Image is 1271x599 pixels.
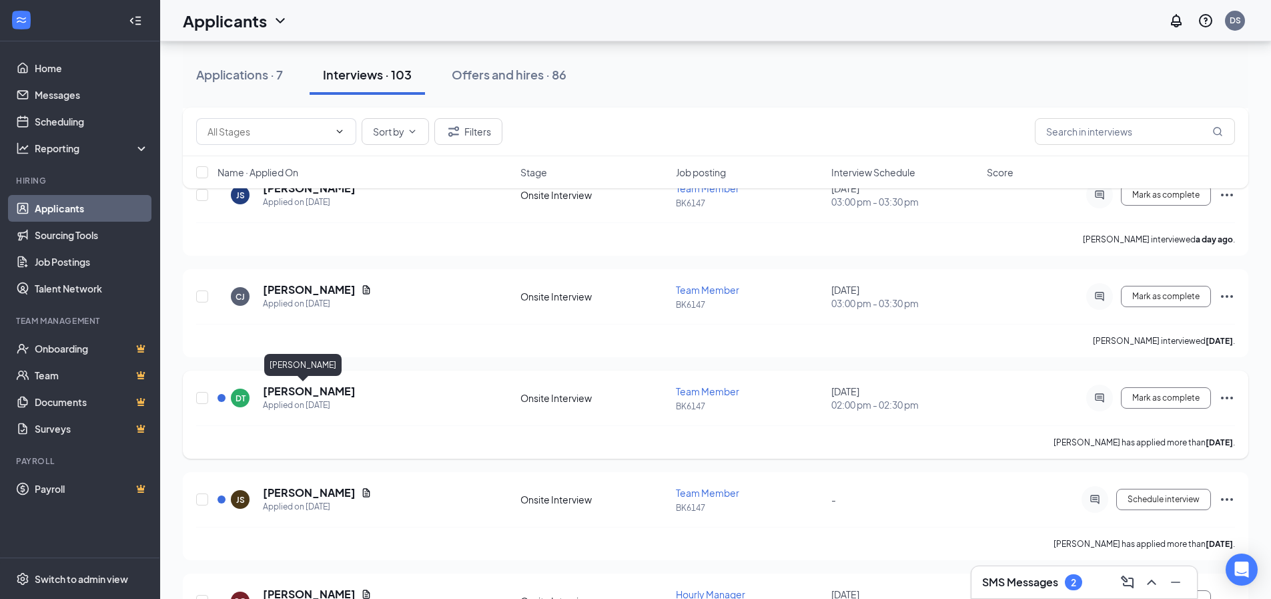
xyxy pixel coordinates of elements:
div: Team Management [16,315,146,327]
div: CJ [236,291,245,303]
span: Team Member [676,487,739,499]
button: Sort byChevronDown [362,118,429,145]
a: Sourcing Tools [35,222,149,248]
svg: Notifications [1168,13,1184,29]
div: Offers and hires · 86 [452,66,566,83]
svg: Ellipses [1219,390,1235,406]
a: Scheduling [35,108,149,135]
div: Applied on [DATE] [263,500,372,514]
button: Mark as complete [1121,286,1211,307]
span: Schedule interview [1128,495,1200,504]
p: [PERSON_NAME] has applied more than . [1053,538,1235,550]
div: 2 [1071,577,1076,588]
h5: [PERSON_NAME] [263,384,356,399]
span: Mark as complete [1132,393,1200,403]
b: [DATE] [1206,336,1233,346]
a: OnboardingCrown [35,335,149,362]
span: Team Member [676,385,739,397]
div: Applications · 7 [196,66,283,83]
div: Interviews · 103 [323,66,412,83]
div: Switch to admin view [35,572,128,586]
p: BK6147 [676,502,823,514]
span: Mark as complete [1132,292,1200,301]
svg: ChevronDown [334,126,345,137]
div: Applied on [DATE] [263,297,372,311]
p: BK6147 [676,401,823,412]
svg: ActiveChat [1092,393,1108,403]
b: [DATE] [1206,539,1233,549]
span: Team Member [676,284,739,296]
a: DocumentsCrown [35,389,149,415]
svg: Collapse [129,14,142,27]
svg: Ellipses [1219,288,1235,305]
svg: ComposeMessage [1120,574,1136,590]
h1: Applicants [183,9,267,32]
h5: [PERSON_NAME] [263,282,356,297]
svg: ChevronDown [272,13,288,29]
input: All Stages [207,124,329,139]
span: Stage [520,166,547,179]
button: Schedule interview [1116,489,1211,510]
div: Onsite Interview [520,493,668,506]
svg: Document [361,284,372,295]
svg: Document [361,487,372,498]
span: Job posting [676,166,726,179]
div: Reporting [35,142,149,155]
a: Applicants [35,195,149,222]
svg: ActiveChat [1087,494,1103,505]
span: Interview Schedule [831,166,915,179]
div: Open Intercom Messenger [1226,554,1258,586]
span: Sort by [373,127,404,136]
div: Applied on [DATE] [263,399,356,412]
button: Minimize [1165,572,1186,593]
b: [DATE] [1206,437,1233,447]
svg: ChevronUp [1144,574,1160,590]
a: Home [35,55,149,81]
svg: Ellipses [1219,491,1235,508]
a: SurveysCrown [35,415,149,442]
div: Applied on [DATE] [263,196,356,209]
svg: ChevronDown [407,126,418,137]
p: BK6147 [676,198,823,209]
svg: Analysis [16,142,29,155]
div: [DATE] [831,283,979,310]
p: [PERSON_NAME] has applied more than . [1053,437,1235,448]
a: PayrollCrown [35,475,149,502]
div: Onsite Interview [520,290,668,303]
svg: QuestionInfo [1198,13,1214,29]
svg: ActiveChat [1092,291,1108,302]
svg: Filter [446,124,462,140]
a: TeamCrown [35,362,149,389]
div: [DATE] [831,385,979,411]
svg: MagnifyingGlass [1212,126,1223,137]
p: BK6147 [676,299,823,311]
h3: SMS Messages [982,575,1058,590]
button: ComposeMessage [1117,572,1138,593]
button: Mark as complete [1121,387,1211,409]
a: Messages [35,81,149,108]
div: DS [1230,15,1241,26]
span: - [831,493,836,506]
a: Job Postings [35,248,149,275]
a: Talent Network [35,275,149,302]
span: 02:00 pm - 02:30 pm [831,398,979,411]
svg: WorkstreamLogo [15,13,28,27]
p: [PERSON_NAME] interviewed . [1083,234,1235,245]
div: Onsite Interview [520,391,668,405]
button: ChevronUp [1141,572,1162,593]
span: Name · Applied On [218,166,298,179]
button: Filter Filters [434,118,502,145]
div: JS [236,494,245,506]
svg: Minimize [1168,574,1184,590]
h5: [PERSON_NAME] [263,485,356,500]
span: 03:00 pm - 03:30 pm [831,296,979,310]
div: DT [236,393,246,404]
span: 03:00 pm - 03:30 pm [831,195,979,208]
svg: Settings [16,572,29,586]
span: Score [987,166,1013,179]
div: Payroll [16,455,146,467]
div: Hiring [16,175,146,186]
p: [PERSON_NAME] interviewed . [1093,335,1235,347]
div: [PERSON_NAME] [264,354,342,376]
input: Search in interviews [1035,118,1235,145]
